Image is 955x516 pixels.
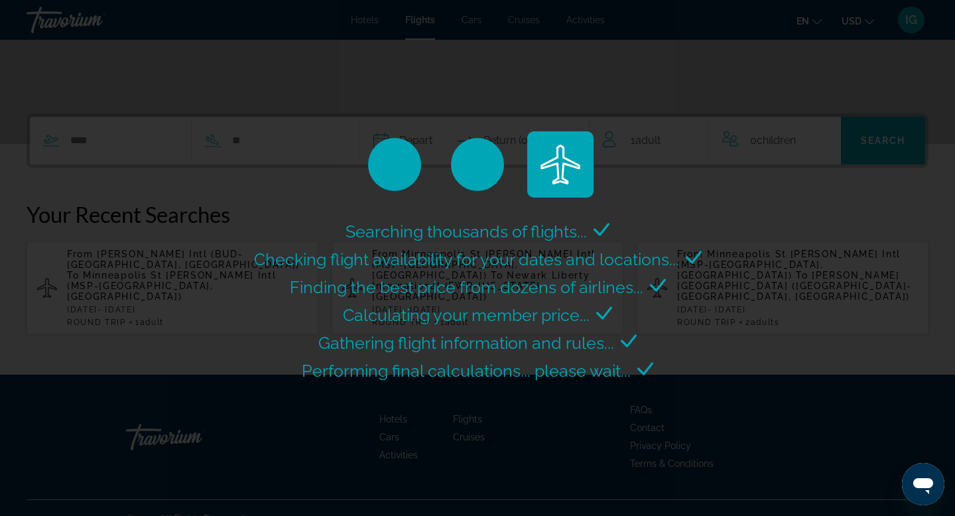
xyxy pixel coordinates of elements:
[346,222,587,241] span: Searching thousands of flights...
[343,305,590,325] span: Calculating your member price...
[254,249,679,269] span: Checking flight availability for your dates and locations...
[302,361,631,381] span: Performing final calculations... please wait...
[318,333,614,353] span: Gathering flight information and rules...
[902,463,944,505] iframe: Button to launch messaging window
[290,277,643,297] span: Finding the best price from dozens of airlines...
